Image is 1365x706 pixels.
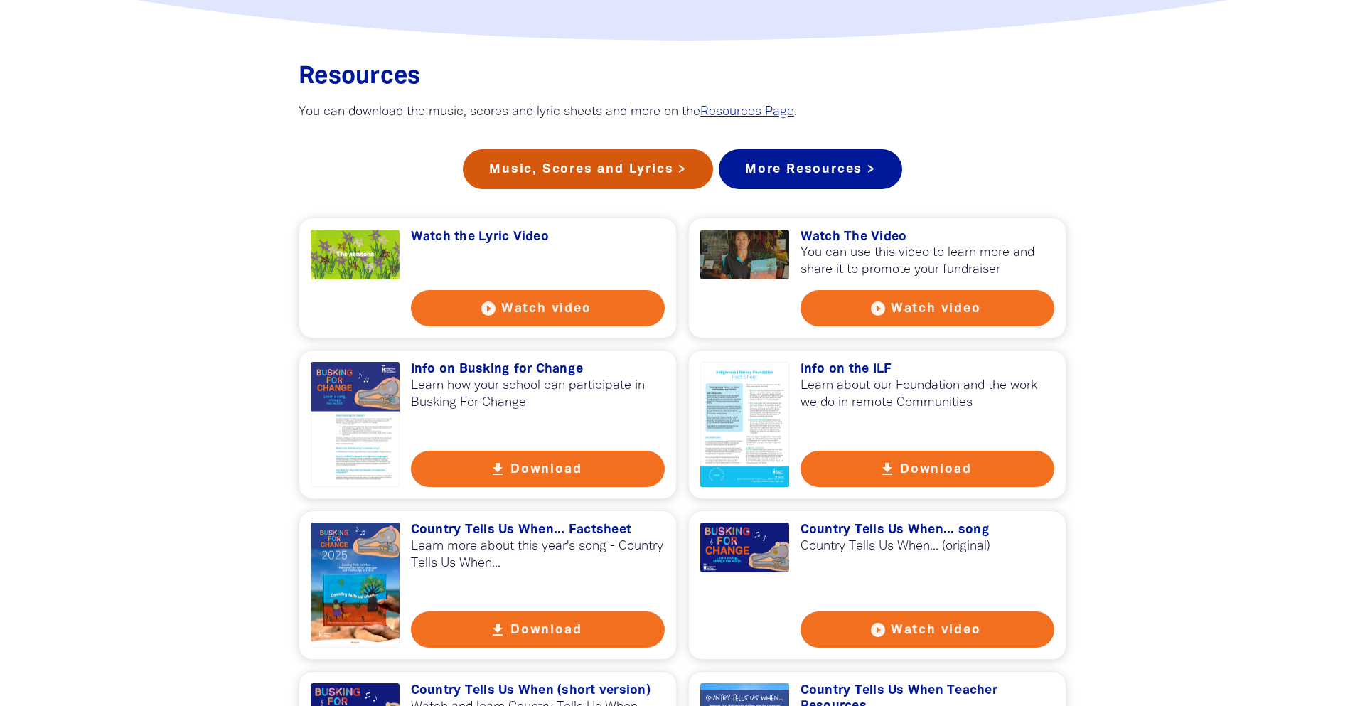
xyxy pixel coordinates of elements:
h3: Country Tells Us When... song [801,523,1055,538]
h3: Country Tells Us When... Factsheet [411,523,665,538]
h3: Watch The Video [801,230,1055,245]
button: play_circle_filled Watch video [801,611,1055,648]
h3: Info on the ILF [801,362,1055,378]
i: get_app [879,461,896,478]
h3: Watch the Lyric Video [411,230,665,245]
i: get_app [489,621,506,638]
i: play_circle_filled [480,300,497,317]
i: get_app [489,461,506,478]
button: play_circle_filled Watch video [411,290,665,326]
h3: Country Tells Us When (short version) [411,683,665,699]
button: get_app Download [801,451,1055,487]
a: Music, Scores and Lyrics > [463,149,713,189]
button: get_app Download [411,611,665,648]
a: Resources Page [700,106,794,118]
button: play_circle_filled Watch video [801,290,1055,326]
h3: Info on Busking for Change [411,362,665,378]
button: get_app Download [411,451,665,487]
i: play_circle_filled [869,300,887,317]
i: play_circle_filled [869,621,887,638]
a: More Resources > [719,149,902,189]
span: Resources [299,66,420,88]
p: You can download the music, scores and lyric sheets and more on the . [299,104,1066,121]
